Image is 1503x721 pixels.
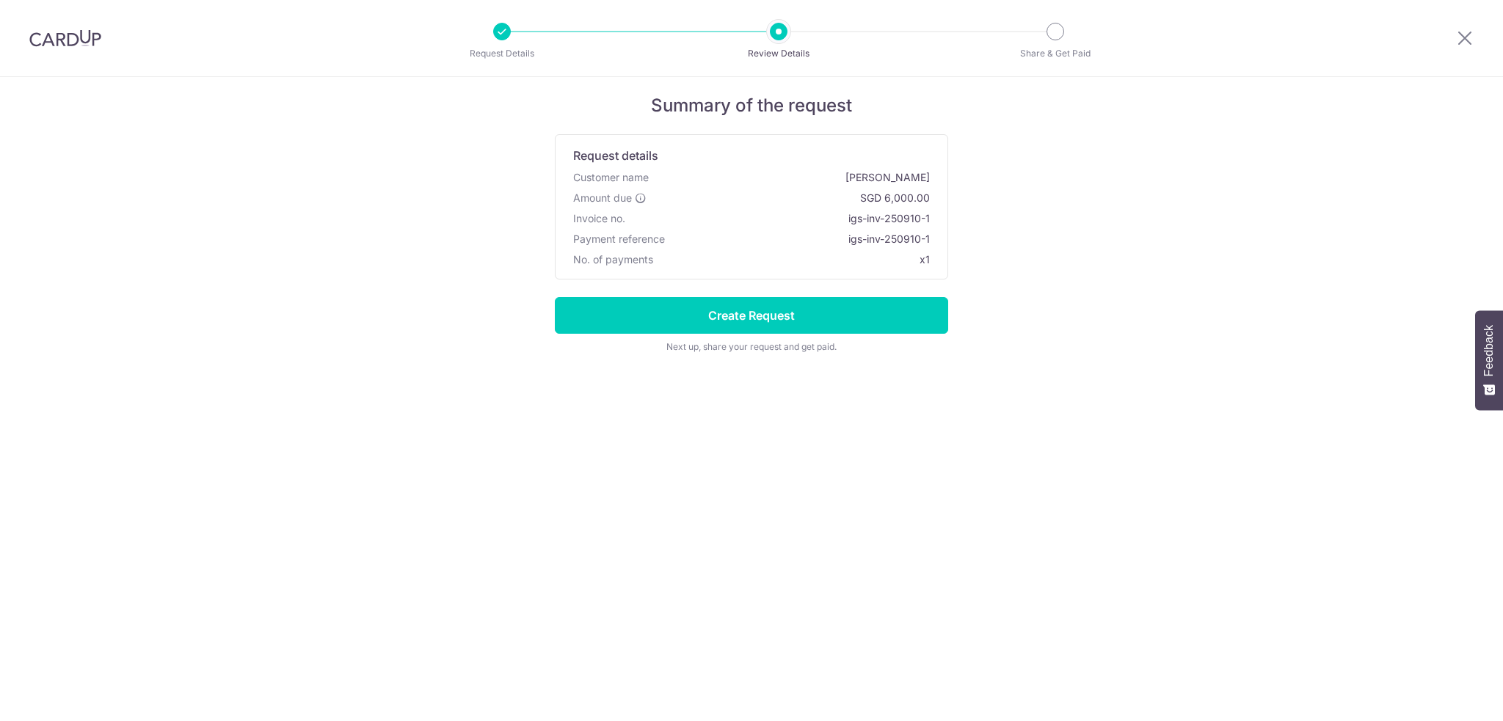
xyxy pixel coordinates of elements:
span: igs-inv-250910-1 [631,211,930,226]
span: [PERSON_NAME] [655,170,930,185]
span: SGD 6,000.00 [652,191,930,205]
input: Create Request [555,297,948,334]
span: Feedback [1482,325,1496,376]
span: Customer name [573,170,649,185]
button: Feedback - Show survey [1475,310,1503,410]
p: Share & Get Paid [1001,46,1110,61]
h5: Summary of the request [555,95,948,117]
img: CardUp [29,29,101,47]
span: No. of payments [573,252,653,267]
span: x1 [920,253,930,266]
span: Invoice no. [573,211,625,226]
span: Payment reference [573,232,665,246]
span: igs-inv-250910-1 [671,232,930,246]
span: Request details [573,147,658,164]
p: Review Details [724,46,833,61]
div: Next up, share your request and get paid. [555,340,948,354]
label: Amount due [573,191,647,205]
p: Request Details [448,46,556,61]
